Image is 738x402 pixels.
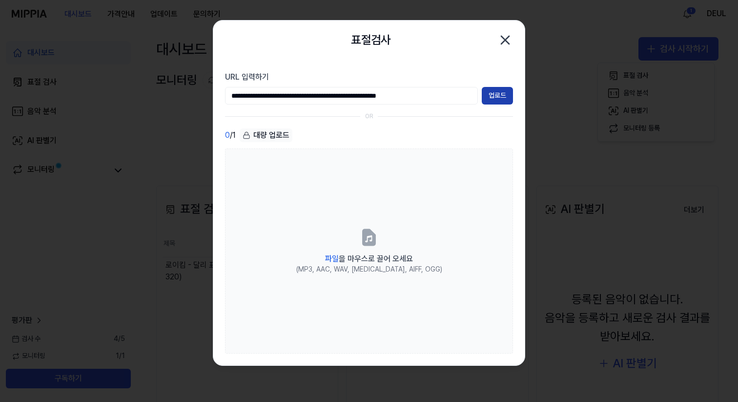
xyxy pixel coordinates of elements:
span: 파일 [325,254,339,263]
span: 을 마우스로 끌어 오세요 [325,254,413,263]
span: 0 [225,129,230,141]
button: 대량 업로드 [240,128,292,143]
div: OR [365,112,373,121]
div: / 1 [225,128,236,143]
button: 업로드 [482,87,513,105]
label: URL 입력하기 [225,71,513,83]
div: (MP3, AAC, WAV, [MEDICAL_DATA], AIFF, OGG) [296,265,442,275]
h2: 표절검사 [351,31,391,49]
div: 대량 업로드 [240,128,292,142]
